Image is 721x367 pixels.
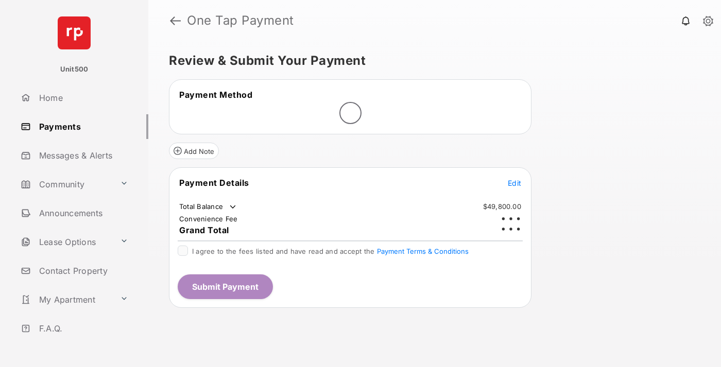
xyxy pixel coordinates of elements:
[169,55,692,67] h5: Review & Submit Your Payment
[187,14,294,27] strong: One Tap Payment
[192,247,469,255] span: I agree to the fees listed and have read and accept the
[508,178,521,188] button: Edit
[178,274,273,299] button: Submit Payment
[60,64,89,75] p: Unit500
[58,16,91,49] img: svg+xml;base64,PHN2ZyB4bWxucz0iaHR0cDovL3d3dy53My5vcmcvMjAwMC9zdmciIHdpZHRoPSI2NCIgaGVpZ2h0PSI2NC...
[16,258,148,283] a: Contact Property
[16,230,116,254] a: Lease Options
[169,143,219,159] button: Add Note
[16,172,116,197] a: Community
[179,225,229,235] span: Grand Total
[16,201,148,225] a: Announcements
[16,143,148,168] a: Messages & Alerts
[483,202,522,211] td: $49,800.00
[16,287,116,312] a: My Apartment
[377,247,469,255] button: I agree to the fees listed and have read and accept the
[508,179,521,187] span: Edit
[179,202,238,212] td: Total Balance
[16,114,148,139] a: Payments
[16,85,148,110] a: Home
[179,178,249,188] span: Payment Details
[179,90,252,100] span: Payment Method
[179,214,238,223] td: Convenience Fee
[16,316,148,341] a: F.A.Q.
